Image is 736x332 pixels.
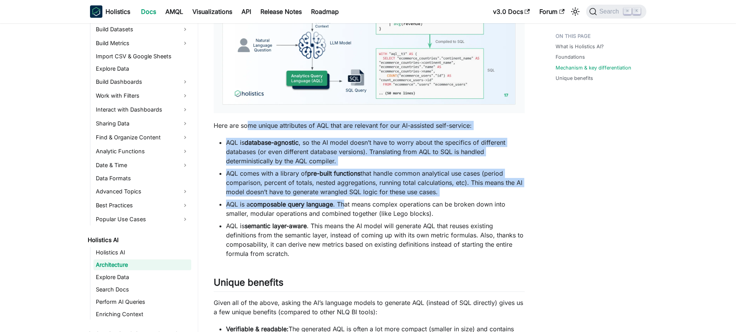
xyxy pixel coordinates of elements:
a: Work with Filters [93,90,191,102]
a: What is Holistics AI? [556,43,604,50]
a: Advanced Topics [93,185,191,198]
li: AQL is . This means the AI model will generate AQL that reuses existing definitions from the sema... [226,221,525,258]
a: Interact with Dashboards [93,103,191,116]
a: Best Practices [93,199,191,212]
p: Here are some unique attributes of AQL that are relevant for our AI-assisted self-service: [214,121,525,130]
a: v3.0 Docs [488,5,535,18]
a: Explore Data [93,272,191,283]
a: Enriching Context [93,309,191,320]
a: Build Dashboards [93,76,191,88]
a: Build Datasets [93,23,191,36]
a: Import CSV & Google Sheets [93,51,191,62]
strong: semantic layer-aware [245,222,307,230]
a: Mechanism & key differentiation [556,64,631,71]
button: Switch between dark and light mode (currently light mode) [569,5,581,18]
a: Release Notes [256,5,306,18]
a: Date & Time [93,159,191,171]
a: Unique benefits [556,75,593,82]
a: Roadmap [306,5,343,18]
a: Forum [535,5,569,18]
kbd: K [633,8,641,15]
li: AQL is , so the AI model doesn’t have to worry about the specifics of different databases (or eve... [226,138,525,166]
li: AQL is a . That means complex operations can be broken down into smaller, modular operations and ... [226,200,525,218]
a: Docs [136,5,161,18]
a: Find & Organize Content [93,131,191,144]
strong: composable query language [250,200,333,208]
a: Explore Data [93,63,191,74]
a: Analytic Functions [93,145,191,158]
a: Foundations [556,53,585,61]
a: HolisticsHolistics [90,5,130,18]
button: Search (Command+K) [586,5,646,19]
b: Holistics [105,7,130,16]
strong: pre-built functions [307,169,360,177]
nav: Docs sidebar [82,23,198,332]
a: Build Metrics [93,37,191,49]
img: Holistics [90,5,102,18]
a: Visualizations [188,5,237,18]
a: Perform AI Queries [93,296,191,307]
a: Search Docs [93,284,191,295]
a: API [237,5,256,18]
a: Sharing Data [93,117,191,130]
a: Data Formats [93,173,191,184]
span: Search [597,8,624,15]
strong: database-agnostic [245,139,299,146]
a: AMQL [161,5,188,18]
kbd: ⌘ [624,8,631,15]
a: Holistics AI [93,247,191,258]
h2: Unique benefits [214,277,525,291]
a: Architecture [93,259,191,270]
p: Given all of the above, asking the AI’s language models to generate AQL (instead of SQL directly)... [214,298,525,317]
a: Holistics AI [85,235,191,246]
li: AQL comes with a library of that handle common analytical use cases (period comparison, percent o... [226,169,525,196]
a: Popular Use Cases [93,213,191,225]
